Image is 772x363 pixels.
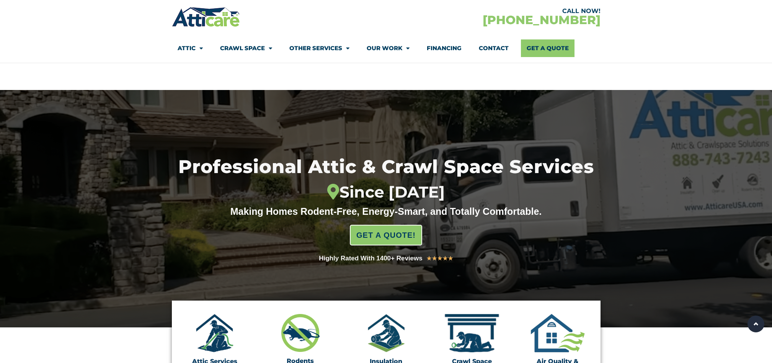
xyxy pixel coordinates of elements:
[479,39,509,57] a: Contact
[350,225,422,245] a: GET A QUOTE!
[289,39,349,57] a: Other Services
[426,253,453,263] div: 5/5
[521,39,575,57] a: Get A Quote
[178,39,203,57] a: Attic
[426,253,432,263] i: ★
[437,253,442,263] i: ★
[442,253,448,263] i: ★
[448,253,453,263] i: ★
[356,227,416,243] span: GET A QUOTE!
[319,253,423,264] div: Highly Rated With 1400+ Reviews
[178,39,595,57] nav: Menu
[427,39,462,57] a: Financing
[216,206,557,217] div: Making Homes Rodent-Free, Energy-Smart, and Totally Comfortable.
[136,158,637,202] h1: Professional Attic & Crawl Space Services
[220,39,272,57] a: Crawl Space
[432,253,437,263] i: ★
[136,183,637,202] div: Since [DATE]
[386,8,601,14] div: CALL NOW!
[367,39,410,57] a: Our Work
